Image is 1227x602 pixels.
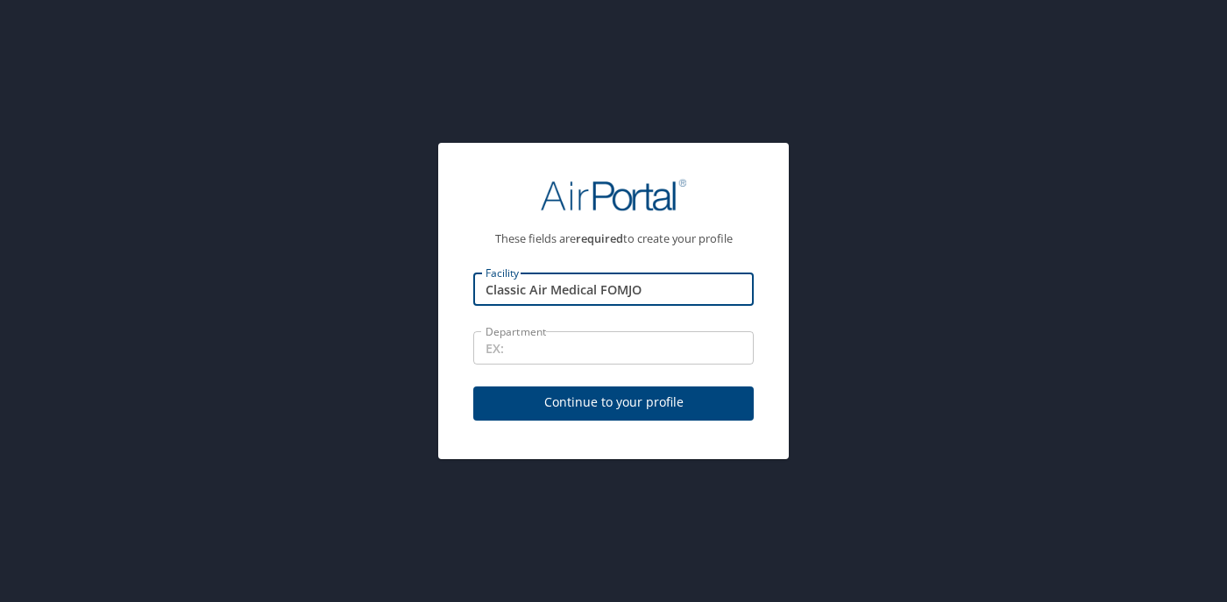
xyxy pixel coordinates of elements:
[473,233,754,244] p: These fields are to create your profile
[473,331,754,365] input: EX:
[576,230,623,246] strong: required
[541,178,686,212] img: AirPortal Logo
[473,273,754,306] input: EX:
[487,392,740,414] span: Continue to your profile
[473,386,754,421] button: Continue to your profile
